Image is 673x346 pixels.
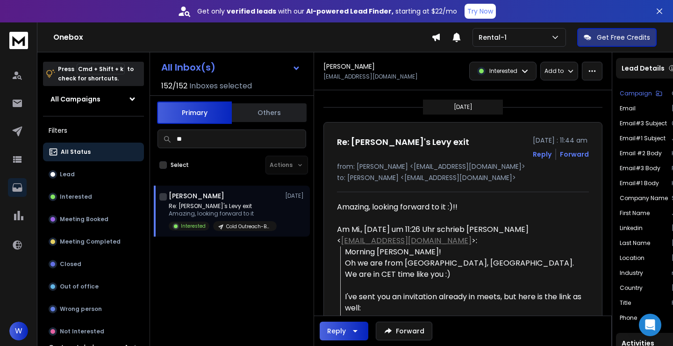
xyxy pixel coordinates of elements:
button: W [9,322,28,340]
button: Reply [533,150,551,159]
p: [DATE] : 11:44 am [533,136,589,145]
p: from: [PERSON_NAME] <[EMAIL_ADDRESS][DOMAIN_NAME]> [337,162,589,171]
div: Forward [560,150,589,159]
button: Forward [376,322,432,340]
p: Lead [60,171,75,178]
p: Interested [489,67,517,75]
button: Not Interested [43,322,144,341]
p: Campaign [620,90,652,97]
p: to: [PERSON_NAME] <[EMAIL_ADDRESS][DOMAIN_NAME]> [337,173,589,182]
p: Interested [60,193,92,201]
button: Meeting Completed [43,232,144,251]
button: Out of office [43,277,144,296]
p: Lead Details [622,64,665,73]
p: Try Now [467,7,493,16]
button: All Campaigns [43,90,144,108]
h1: [PERSON_NAME] [169,191,224,201]
h1: [PERSON_NAME] [323,62,375,71]
p: linkedin [620,224,643,232]
p: [DATE] [454,103,473,111]
p: Press to check for shortcuts. [58,65,134,83]
div: Amazing, looking forward to it :)!! [337,202,581,213]
p: Not Interested [60,328,104,335]
div: I've sent you an invitation already in meets, but here is the link as well: [345,291,582,314]
p: Out of office [60,283,99,290]
button: Try Now [465,4,496,19]
button: Campaign [620,90,662,97]
p: Email#1 Subject [620,135,666,142]
h1: All Inbox(s) [161,63,215,72]
div: Am Mi., [DATE] um 11:26 Uhr schrieb [PERSON_NAME] < >: [337,224,581,246]
img: logo [9,32,28,49]
button: Meeting Booked [43,210,144,229]
button: Closed [43,255,144,274]
div: Open Intercom Messenger [639,314,661,336]
strong: verified leads [227,7,276,16]
button: Wrong person [43,300,144,318]
p: Meeting Booked [60,216,108,223]
p: Closed [60,260,81,268]
h1: Onebox [53,32,431,43]
button: Others [232,102,307,123]
p: Wrong person [60,305,102,313]
p: Email#1 Body [620,180,659,187]
h1: Re: [PERSON_NAME]'s Levy exit [337,136,469,149]
strong: AI-powered Lead Finder, [306,7,394,16]
p: Get Free Credits [597,33,650,42]
p: First Name [620,209,650,217]
button: Interested [43,187,144,206]
p: title [620,299,631,307]
button: Primary [157,101,232,124]
p: Meeting Completed [60,238,121,245]
p: Re: [PERSON_NAME]'s Levy exit [169,202,277,210]
p: Industry [620,269,643,277]
p: All Status [61,148,91,156]
p: Email [620,105,636,112]
p: Cold Outreach-B7 (12/08) [226,223,271,230]
a: [EMAIL_ADDRESS][DOMAIN_NAME] [341,235,472,246]
button: Lead [43,165,144,184]
h3: Inboxes selected [189,80,252,92]
button: Get Free Credits [577,28,657,47]
p: Last Name [620,239,650,247]
p: Email #2 Body [620,150,662,157]
p: Add to [544,67,564,75]
button: Reply [320,322,368,340]
p: Get only with our starting at $22/mo [197,7,457,16]
span: Cmd + Shift + k [77,64,125,74]
span: 152 / 152 [161,80,187,92]
div: Oh we are from [GEOGRAPHIC_DATA], [GEOGRAPHIC_DATA]. We are in CET time like you :) [345,258,582,280]
p: [EMAIL_ADDRESS][DOMAIN_NAME] [323,73,418,80]
p: [DATE] [285,192,306,200]
div: Morning [PERSON_NAME]! [345,246,582,258]
p: Country [620,284,643,292]
button: All Status [43,143,144,161]
h1: All Campaigns [50,94,100,104]
p: Amazing, looking forward to it [169,210,277,217]
label: Select [171,161,189,169]
p: Interested [181,223,206,230]
p: Email#3 Body [620,165,660,172]
p: Phone [620,314,637,322]
div: Reply [327,326,346,336]
p: Rental-1 [479,33,510,42]
p: Company Name [620,195,668,202]
button: All Inbox(s) [154,58,308,77]
p: Email#3 Subject [620,120,667,127]
h3: Filters [43,124,144,137]
p: Location [620,254,644,262]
